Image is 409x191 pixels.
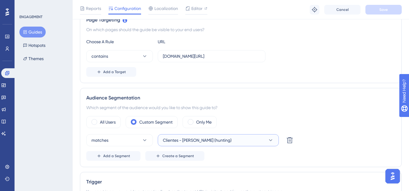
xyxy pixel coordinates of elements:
[103,70,126,74] span: Add a Target
[162,154,194,158] span: Create a Segment
[191,5,203,12] span: Editor
[86,178,395,186] div: Trigger
[86,67,136,77] button: Add a Target
[86,134,153,146] button: matches
[86,94,395,102] div: Audience Segmentation
[86,50,153,62] button: contains
[163,137,232,144] span: Clientes - [PERSON_NAME] (hunting)
[336,7,349,12] span: Cancel
[324,5,361,15] button: Cancel
[91,53,108,60] span: contains
[19,15,42,19] div: ENGAGEMENT
[365,5,402,15] button: Save
[86,16,395,24] div: Page Targeting
[158,134,279,146] button: Clientes - [PERSON_NAME] (hunting)
[145,151,204,161] button: Create a Segment
[100,118,116,126] label: All Users
[86,38,153,45] div: Choose A Rule
[384,167,402,185] iframe: UserGuiding AI Assistant Launcher
[114,5,141,12] span: Configuration
[14,2,38,9] span: Need Help?
[19,27,46,37] button: Guides
[91,137,108,144] span: matches
[19,53,47,64] button: Themes
[158,38,224,45] div: URL
[103,154,130,158] span: Add a Segment
[154,5,178,12] span: Localization
[19,40,49,51] button: Hotspots
[86,26,395,33] div: On which pages should the guide be visible to your end users?
[139,118,173,126] label: Custom Segment
[163,53,260,60] input: yourwebsite.com/path
[86,151,140,161] button: Add a Segment
[86,5,101,12] span: Reports
[196,118,212,126] label: Only Me
[379,7,388,12] span: Save
[86,104,395,111] div: Which segment of the audience would you like to show this guide to?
